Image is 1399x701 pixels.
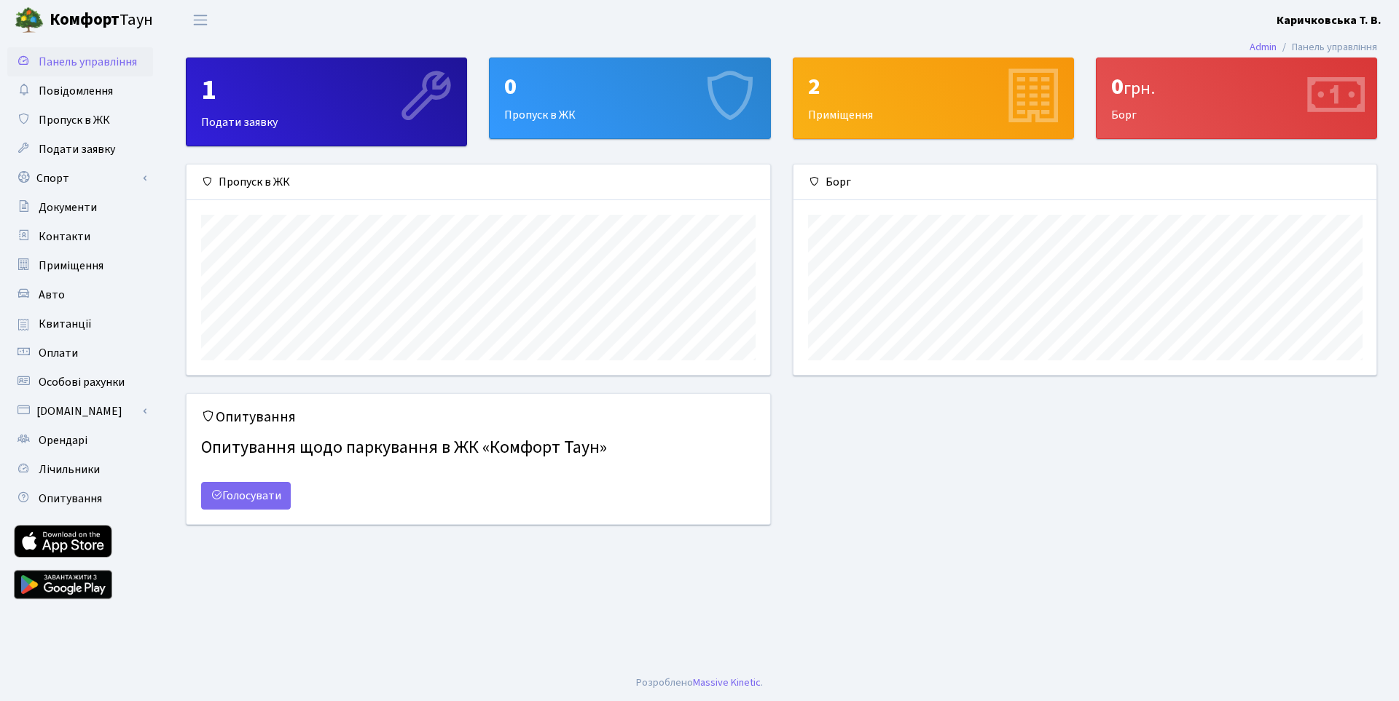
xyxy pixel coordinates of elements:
[7,484,153,513] a: Опитування
[7,309,153,338] a: Квитанції
[1277,39,1377,55] li: Панель управління
[39,229,90,245] span: Контакти
[186,58,467,146] a: 1Подати заявку
[7,368,153,397] a: Особові рахунки
[7,47,153,76] a: Панель управління
[182,8,219,32] button: Переключити навігацію
[1228,32,1399,63] nav: breadcrumb
[7,338,153,368] a: Оплати
[793,165,1377,200] div: Борг
[636,675,763,691] div: .
[39,83,113,99] span: Повідомлення
[7,106,153,135] a: Пропуск в ЖК
[39,54,137,70] span: Панель управління
[7,397,153,426] a: [DOMAIN_NAME]
[187,58,466,146] div: Подати заявку
[490,58,769,138] div: Пропуск в ЖК
[39,345,78,361] span: Оплати
[1277,12,1382,28] b: Каричковська Т. В.
[201,482,291,510] a: Голосувати
[1097,58,1376,138] div: Борг
[1124,76,1155,101] span: грн.
[39,287,65,303] span: Авто
[489,58,770,139] a: 0Пропуск в ЖК
[793,58,1073,138] div: Приміщення
[1277,12,1382,29] a: Каричковська Т. В.
[39,374,125,390] span: Особові рахунки
[793,58,1074,139] a: 2Приміщення
[693,675,761,690] a: Massive Kinetic
[50,8,119,31] b: Комфорт
[7,251,153,280] a: Приміщення
[1250,39,1277,55] a: Admin
[7,455,153,484] a: Лічильники
[39,491,102,507] span: Опитування
[39,316,92,332] span: Квитанції
[7,280,153,309] a: Авто
[187,165,770,200] div: Пропуск в ЖК
[39,258,103,274] span: Приміщення
[39,462,100,478] span: Лічильники
[201,73,452,108] div: 1
[7,222,153,251] a: Контакти
[1111,73,1362,100] div: 0
[39,199,97,215] span: Документи
[39,432,87,448] span: Орендарі
[201,408,756,426] h5: Опитування
[39,112,110,128] span: Пропуск в ЖК
[7,193,153,222] a: Документи
[39,141,115,157] span: Подати заявку
[808,73,1059,100] div: 2
[7,135,153,164] a: Подати заявку
[201,432,756,464] h4: Опитування щодо паркування в ЖК «Комфорт Таун»
[7,164,153,193] a: Спорт
[7,426,153,455] a: Орендарі
[504,73,755,100] div: 0
[7,76,153,106] a: Повідомлення
[636,675,693,690] a: Розроблено
[50,8,153,33] span: Таун
[15,6,44,35] img: logo.png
